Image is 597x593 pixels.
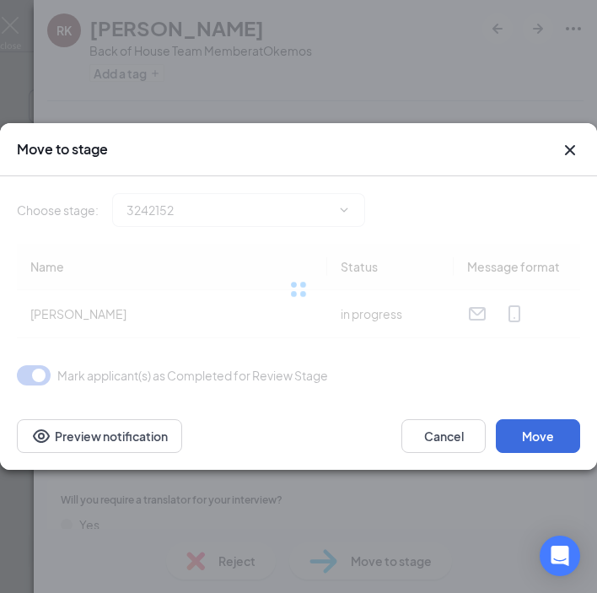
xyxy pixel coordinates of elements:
[401,419,486,453] button: Cancel
[17,140,108,159] h3: Move to stage
[560,140,580,160] button: Close
[17,419,182,453] button: Preview notificationEye
[31,426,51,446] svg: Eye
[540,536,580,576] div: Open Intercom Messenger
[496,419,580,453] button: Move
[560,140,580,160] svg: Cross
